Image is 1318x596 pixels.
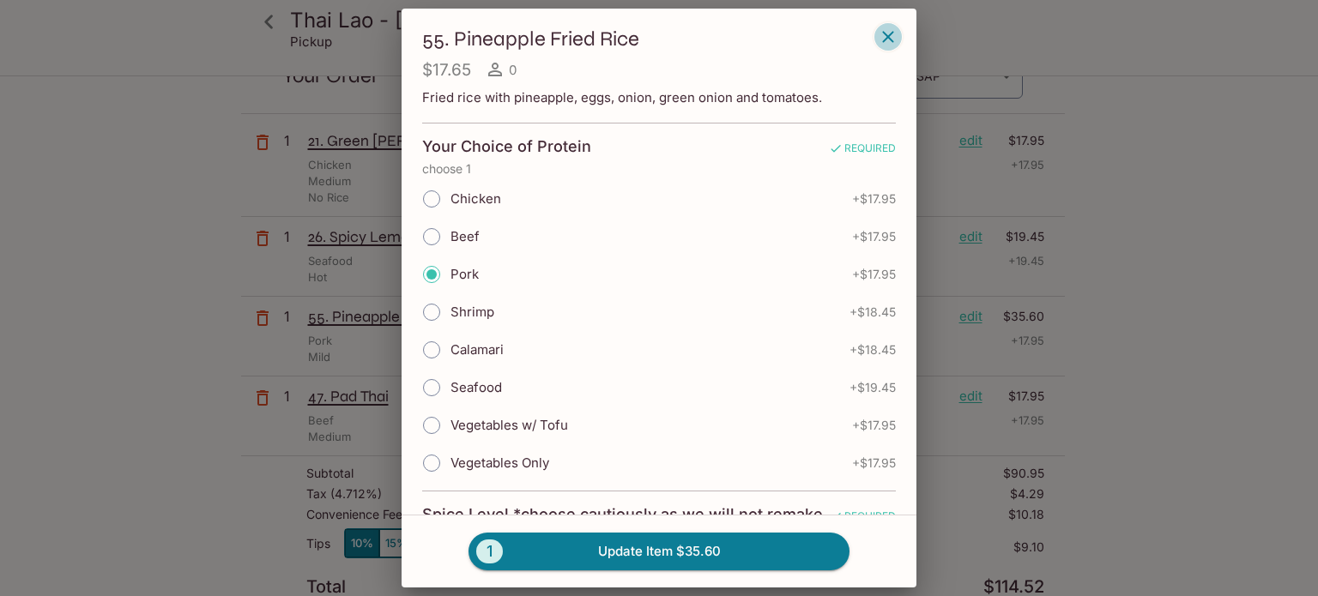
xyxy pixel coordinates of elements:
[849,381,896,394] span: + $19.45
[469,533,849,570] button: 1Update Item $35.60
[849,305,896,319] span: + $18.45
[829,509,896,548] span: REQUIRED
[509,62,517,78] span: 0
[450,266,479,282] span: Pork
[422,26,868,52] h3: 55. Pineapple Fried Rice
[450,417,568,433] span: Vegetables w/ Tofu
[852,268,896,281] span: + $17.95
[422,89,896,105] p: Fried rice with pineapple, eggs, onion, green onion and tomatoes.
[852,418,896,432] span: + $17.95
[450,190,501,207] span: Chicken
[852,192,896,206] span: + $17.95
[422,162,896,176] p: choose 1
[852,230,896,244] span: + $17.95
[450,341,504,358] span: Calamari
[422,505,827,543] h4: Spice Level *choose cautiously as we will not remake or refund dish*
[422,59,471,81] h4: $17.65
[450,379,502,395] span: Seafood
[450,228,480,244] span: Beef
[829,141,896,161] span: REQUIRED
[476,539,503,563] span: 1
[849,343,896,357] span: + $18.45
[450,455,549,471] span: Vegetables Only
[450,304,494,320] span: Shrimp
[422,137,591,156] h4: Your Choice of Protein
[852,456,896,470] span: + $17.95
